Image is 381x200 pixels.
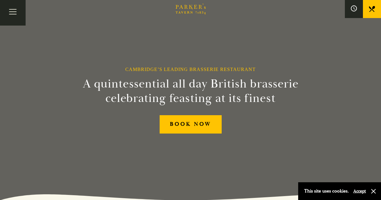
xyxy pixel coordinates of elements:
[304,187,349,195] p: This site uses cookies.
[353,188,366,194] button: Accept
[53,77,328,106] h2: A quintessential all day British brasserie celebrating feasting at its finest
[125,66,256,72] h1: Cambridge’s Leading Brasserie Restaurant
[370,188,376,194] button: Close and accept
[160,115,222,134] a: BOOK NOW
